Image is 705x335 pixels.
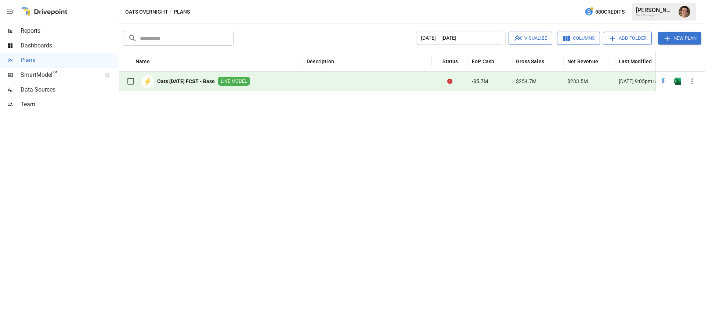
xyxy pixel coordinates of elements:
[658,32,701,44] button: New Plan
[557,32,600,45] button: Columns
[659,78,667,85] img: quick-edit-flash.b8aec18c.svg
[603,32,652,45] button: Add Folder
[447,78,452,85] div: Error during sync.
[595,7,625,17] span: 580 Credits
[619,58,652,64] div: Last Modified
[218,78,250,85] span: LIVE MODEL
[21,41,117,50] span: Dashboards
[442,58,458,64] div: Status
[21,26,117,35] span: Reports
[636,7,674,14] div: [PERSON_NAME]
[307,58,334,64] div: Description
[170,7,172,17] div: /
[674,78,681,85] div: Open in Excel
[135,58,150,64] div: Name
[157,78,215,85] b: Oats [DATE] FCST - Base
[679,6,690,18] img: Ryan Zayas
[472,78,488,85] span: -$5.7M
[636,14,674,17] div: Oats Overnight
[21,85,117,94] span: Data Sources
[125,7,168,17] button: Oats Overnight
[567,58,598,64] div: Net Revenue
[509,32,552,45] button: Visualize
[416,32,502,45] button: [DATE] – [DATE]
[674,1,695,22] button: Ryan Zayas
[567,78,588,85] span: $233.5M
[141,75,154,88] div: ⚡
[516,78,536,85] span: $254.7M
[472,58,494,64] div: EoP Cash
[21,56,117,65] span: Plans
[21,100,117,109] span: Team
[674,78,681,85] img: excel-icon.76473adf.svg
[21,71,97,79] span: SmartModel
[516,58,544,64] div: Gross Sales
[53,70,58,79] span: ™
[659,78,667,85] div: Open in Quick Edit
[582,5,628,19] button: 580Credits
